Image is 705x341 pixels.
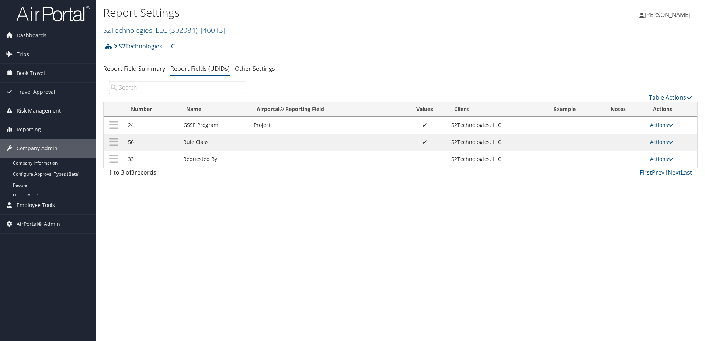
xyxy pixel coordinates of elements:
a: Actions [650,138,673,145]
span: , [ 46013 ] [197,25,225,35]
a: Next [668,168,681,176]
td: 33 [124,151,180,168]
th: Number [124,102,180,117]
span: Reporting [17,120,41,139]
span: AirPortal® Admin [17,215,60,233]
td: Project [250,117,401,134]
span: ( 302084 ) [169,25,197,35]
a: Actions [650,155,673,162]
span: Company Admin [17,139,58,158]
th: Values [401,102,448,117]
a: Actions [650,121,673,128]
a: 1 [664,168,668,176]
span: Book Travel [17,64,45,82]
span: Employee Tools [17,196,55,214]
a: [PERSON_NAME] [639,4,698,26]
span: Risk Management [17,101,61,120]
th: Example [547,102,604,117]
div: 1 to 3 of records [109,168,246,180]
th: Airportal&reg; Reporting Field [250,102,401,117]
a: S2Technologies, LLC [114,39,175,54]
a: Other Settings [235,65,275,73]
th: : activate to sort column descending [104,102,124,117]
th: Client [448,102,547,117]
td: GSSE Program [180,117,250,134]
a: Report Field Summary [103,65,165,73]
th: Name [180,102,250,117]
td: S2Technologies, LLC [448,117,547,134]
th: Notes [604,102,646,117]
td: 24 [124,117,180,134]
a: Report Fields (UDIDs) [170,65,230,73]
a: Prev [652,168,664,176]
a: S2Technologies, LLC [103,25,225,35]
td: S2Technologies, LLC [448,151,547,168]
h1: Report Settings [103,5,500,20]
th: Actions [646,102,697,117]
img: airportal-logo.png [16,5,90,22]
span: Trips [17,45,29,63]
span: Dashboards [17,26,46,45]
span: 3 [131,168,135,176]
a: Table Actions [649,93,692,101]
a: First [640,168,652,176]
td: 56 [124,134,180,151]
span: Travel Approval [17,83,55,101]
td: S2Technologies, LLC [448,134,547,151]
input: Search [109,81,246,94]
td: Requested By [180,151,250,168]
td: Rule Class [180,134,250,151]
span: [PERSON_NAME] [645,11,690,19]
a: Last [681,168,692,176]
